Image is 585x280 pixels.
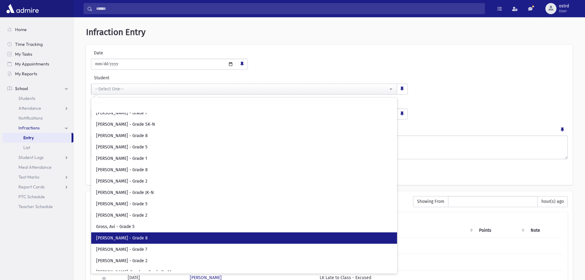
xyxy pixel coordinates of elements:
[15,86,28,91] span: School
[2,123,73,133] a: Infractions
[2,25,73,34] a: Home
[91,75,302,81] label: Student
[2,49,73,59] a: My Tasks
[18,105,41,111] span: Attendance
[18,174,39,180] span: Test Marks
[96,110,147,116] span: [PERSON_NAME] - Grade 7
[91,50,143,56] label: Date
[2,84,73,93] a: School
[559,4,569,9] span: ostrd
[2,192,73,202] a: PTC Schedule
[18,194,45,199] span: PTC Schedule
[15,41,43,47] span: Time Tracking
[96,224,135,230] span: Gross, Avi - Grade 5
[23,135,34,140] span: Entry
[92,3,485,14] input: Search
[91,84,397,95] button: --Select One--
[96,121,155,128] span: [PERSON_NAME] - Grade SK-N
[91,100,249,106] label: Type
[96,212,147,219] span: [PERSON_NAME] - Grade 2
[96,156,147,162] span: [PERSON_NAME] - Grade 1
[94,101,395,112] input: Search
[2,39,73,49] a: Time Tracking
[2,182,73,192] a: Report Cards
[96,178,147,184] span: [PERSON_NAME] - Grade 2
[23,145,30,150] span: List
[15,61,49,67] span: My Appointments
[2,69,73,79] a: My Reports
[18,204,53,209] span: Teacher Schedule
[2,93,73,103] a: Students
[91,124,100,133] label: Note
[5,2,40,15] img: AdmirePro
[15,51,32,57] span: My Tasks
[96,133,148,139] span: [PERSON_NAME] - Grade 8
[2,103,73,113] a: Attendance
[91,196,407,202] h6: Recently Entered
[18,184,45,190] span: Report Cards
[2,133,72,143] a: Entry
[18,96,35,101] span: Students
[96,190,154,196] span: [PERSON_NAME] - Grade JK-N
[96,144,147,150] span: [PERSON_NAME] - Grade 5
[96,167,148,173] span: [PERSON_NAME] - Grade 8
[96,269,172,275] span: [PERSON_NAME], Sender - Grade Pre1A
[475,223,527,238] th: Points: activate to sort column ascending
[18,164,52,170] span: Meal Attendance
[96,235,148,241] span: [PERSON_NAME] - Grade 8
[96,246,147,253] span: [PERSON_NAME] - Grade 7
[2,143,73,152] a: List
[2,172,73,182] a: Test Marks
[527,223,563,238] th: Note
[96,201,147,207] span: [PERSON_NAME] - Grade 5
[2,202,73,211] a: Teacher Schedule
[18,115,43,121] span: Notifications
[559,9,569,14] span: User
[2,152,73,162] a: Student Logs
[413,196,448,207] span: Showing From
[2,113,73,123] a: Notifications
[537,196,568,207] span: hour(s) ago
[15,27,27,32] span: Home
[15,71,37,77] span: My Reports
[18,155,44,160] span: Student Logs
[2,162,73,172] a: Meal Attendance
[95,86,388,92] div: --Select One--
[2,59,73,69] a: My Appointments
[86,27,146,37] span: Infraction Entry
[96,258,147,264] span: [PERSON_NAME] - Grade 2
[18,125,40,131] span: Infractions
